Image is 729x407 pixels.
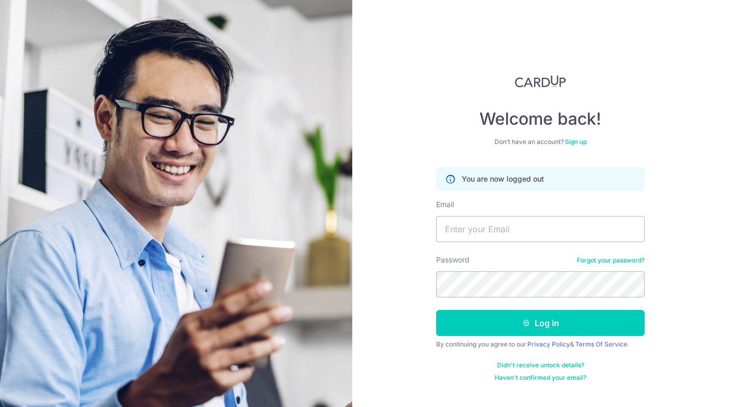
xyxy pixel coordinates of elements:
a: Privacy Policy [527,340,570,348]
div: Don’t have an account? [436,138,645,146]
a: Haven't confirmed your email? [495,374,586,382]
div: By continuing you agree to our & [436,340,645,349]
img: CardUp Logo [515,75,566,88]
h4: Welcome back! [436,109,645,129]
a: Terms Of Service [575,340,627,348]
p: You are now logged out [462,174,544,184]
button: Log in [436,310,645,336]
label: Email [436,199,454,210]
input: Enter your Email [436,216,645,242]
label: Password [436,255,469,265]
a: Didn't receive unlock details? [497,361,584,369]
a: Sign up [565,138,587,146]
a: Forgot your password? [577,256,645,265]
